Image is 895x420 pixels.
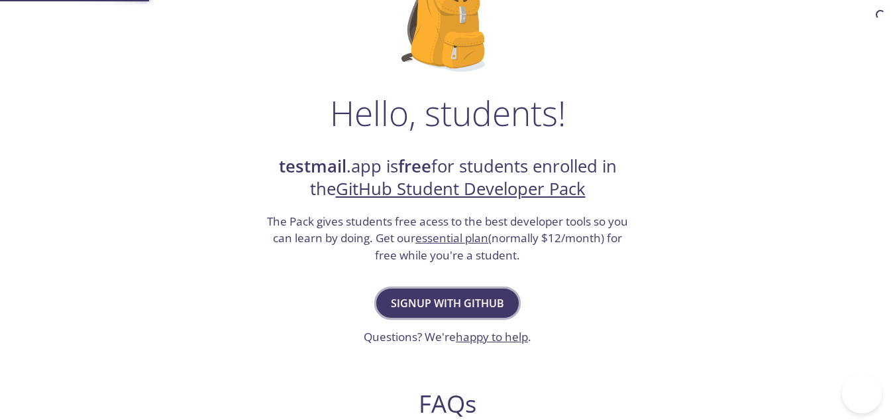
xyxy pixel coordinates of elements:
iframe: Help Scout Beacon - Open [842,374,882,413]
h3: Questions? We're . [364,328,531,346]
h2: .app is for students enrolled in the [266,155,630,201]
strong: testmail [279,155,346,178]
h2: FAQs [193,389,702,419]
a: happy to help [456,329,528,344]
h1: Hello, students! [330,93,566,133]
a: essential plan [415,230,488,245]
h3: The Pack gives students free acess to the best developer tools so you can learn by doing. Get our... [266,213,630,264]
a: GitHub Student Developer Pack [336,177,586,200]
strong: free [398,155,431,178]
button: Signup with GitHub [376,289,519,318]
span: Signup with GitHub [391,294,504,313]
